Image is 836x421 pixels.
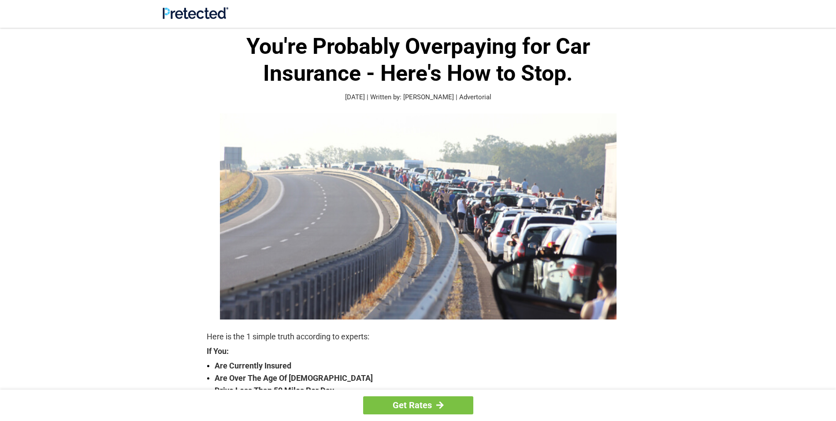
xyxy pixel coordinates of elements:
a: Site Logo [163,12,228,21]
a: Get Rates [363,396,473,414]
strong: Drive Less Than 50 Miles Per Day [215,384,630,397]
img: Site Logo [163,7,228,19]
strong: If You: [207,347,630,355]
h1: You're Probably Overpaying for Car Insurance - Here's How to Stop. [207,33,630,87]
p: Here is the 1 simple truth according to experts: [207,331,630,343]
strong: Are Currently Insured [215,360,630,372]
strong: Are Over The Age Of [DEMOGRAPHIC_DATA] [215,372,630,384]
p: [DATE] | Written by: [PERSON_NAME] | Advertorial [207,92,630,102]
